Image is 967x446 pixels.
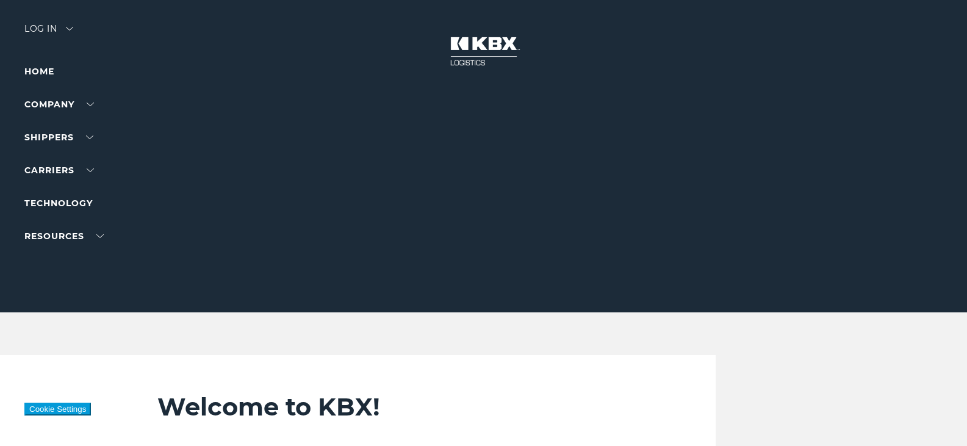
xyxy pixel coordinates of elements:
a: RESOURCES [24,231,104,242]
div: Log in [24,24,73,42]
img: kbx logo [438,24,530,78]
a: SHIPPERS [24,132,93,143]
a: Carriers [24,165,94,176]
a: Company [24,99,94,110]
img: arrow [66,27,73,31]
button: Cookie Settings [24,403,91,415]
iframe: Chat Widget [906,387,967,446]
h2: Welcome to KBX! [157,392,680,422]
a: Technology [24,198,93,209]
a: Home [24,66,54,77]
